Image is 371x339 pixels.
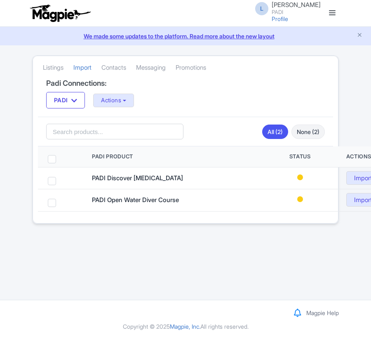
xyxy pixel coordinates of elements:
button: PADI [46,92,85,108]
div: PADI Open Water Diver Course [92,195,216,205]
a: We made some updates to the platform. Read more about the new layout [5,32,366,40]
a: Messaging [136,56,166,79]
span: L [255,2,268,15]
span: Magpie, Inc. [170,323,200,330]
div: Copyright © 2025 All rights reserved. [27,322,344,331]
a: Listings [43,56,63,79]
input: Search products... [46,124,183,139]
a: None (2) [291,125,325,139]
a: Magpie Help [306,309,339,316]
button: Close announcement [357,31,363,40]
button: Actions [93,94,134,107]
h4: Padi Connections: [46,79,325,87]
a: Profile [272,15,288,22]
small: PADI [272,9,321,15]
th: Status [264,146,336,167]
a: Contacts [101,56,126,79]
div: PADI Discover Scuba Diving [92,174,216,183]
a: Promotions [176,56,206,79]
a: All (2) [262,125,288,139]
a: L [PERSON_NAME] PADI [250,2,321,15]
th: Padi Product [82,146,264,167]
a: Import [73,56,92,79]
img: logo-ab69f6fb50320c5b225c76a69d11143b.png [28,4,92,22]
span: [PERSON_NAME] [272,1,321,9]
